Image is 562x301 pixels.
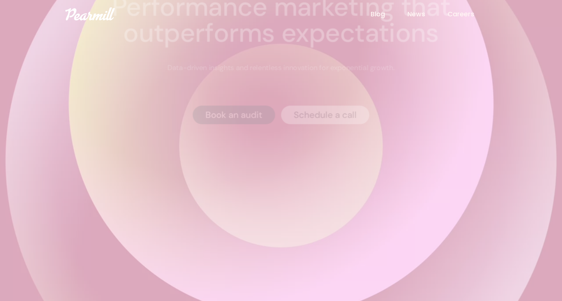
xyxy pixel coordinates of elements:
a: Schedule a call [281,105,369,124]
a: Careers [448,9,497,19]
a: News [407,9,448,19]
p: Data-driven insights and relentless innovation for exponential growth. [168,63,395,73]
a: Book an audit [193,105,275,124]
a: Blog [371,9,407,19]
img: Pearmill logo [65,7,115,20]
